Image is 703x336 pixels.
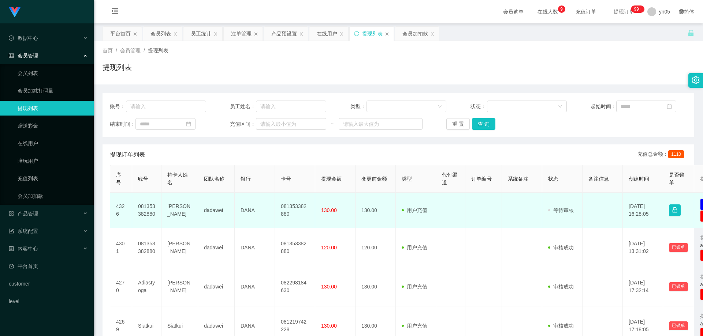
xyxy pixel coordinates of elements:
[572,9,600,14] span: 充值订单
[110,193,132,228] td: 4326
[548,245,574,250] span: 审核成功
[275,193,315,228] td: 081353382880
[161,193,198,228] td: [PERSON_NAME]
[9,228,38,234] span: 系统配置
[256,101,326,112] input: 请输入
[231,27,252,41] div: 注单管理
[688,30,694,36] i: 图标: unlock
[402,176,412,182] span: 类型
[132,193,161,228] td: 081353382880
[471,176,492,182] span: 订单编号
[669,172,684,185] span: 是否锁单
[361,176,387,182] span: 变更前金额
[120,48,141,53] span: 会员管理
[9,53,14,58] i: 图标: table
[18,189,88,203] a: 会员加扣款
[385,32,389,36] i: 图标: close
[548,323,574,329] span: 审核成功
[18,171,88,186] a: 充值列表
[321,284,337,290] span: 130.00
[472,118,495,130] button: 查 询
[438,104,442,109] i: 图标: down
[446,118,470,130] button: 重 置
[110,267,132,306] td: 4270
[591,103,616,110] span: 起始时间：
[402,323,427,329] span: 用户充值
[110,27,131,41] div: 平台首页
[213,32,218,36] i: 图标: close
[548,176,558,182] span: 状态
[275,267,315,306] td: 082298184630
[402,207,427,213] span: 用户充值
[103,62,132,73] h1: 提现列表
[186,121,191,127] i: 图标: calendar
[339,118,422,130] input: 请输入最大值为
[235,228,275,267] td: DANA
[9,246,14,251] i: 图标: profile
[9,35,14,41] i: 图标: check-circle-o
[256,118,326,130] input: 请输入最小值为
[173,32,178,36] i: 图标: close
[235,267,275,306] td: DANA
[161,267,198,306] td: [PERSON_NAME]
[588,176,609,182] span: 备注信息
[116,48,117,53] span: /
[299,32,304,36] i: 图标: close
[321,245,337,250] span: 120.00
[9,211,38,216] span: 产品管理
[356,267,396,306] td: 130.00
[350,103,367,110] span: 类型：
[692,76,700,84] i: 图标: setting
[668,150,684,158] span: 1110
[9,246,38,252] span: 内容中心
[235,193,275,228] td: DANA
[321,207,337,213] span: 130.00
[631,5,644,13] sup: 273
[110,150,145,159] span: 提现订单列表
[558,5,565,13] sup: 9
[558,104,562,109] i: 图标: down
[402,27,428,41] div: 会员加扣款
[204,176,224,182] span: 团队名称
[110,103,126,110] span: 账号：
[470,103,487,110] span: 状态：
[198,267,235,306] td: dadawei
[132,267,161,306] td: Adiastyoga
[548,284,574,290] span: 审核成功
[18,83,88,98] a: 会员加减打码量
[150,27,171,41] div: 会员列表
[18,66,88,80] a: 会员列表
[317,27,337,41] div: 在线用户
[637,150,687,159] div: 充值总金额：
[241,176,251,182] span: 银行
[321,323,337,329] span: 130.00
[271,27,297,41] div: 产品预设置
[18,154,88,168] a: 陪玩用户
[116,172,121,185] span: 序号
[354,31,359,36] i: 图标: sync
[281,176,291,182] span: 卡号
[623,193,663,228] td: [DATE] 16:28:05
[9,276,88,291] a: customer
[18,136,88,151] a: 在线用户
[669,204,681,216] button: 图标: lock
[103,0,127,24] i: 图标: menu-fold
[610,9,638,14] span: 提现订单
[669,321,688,330] button: 已锁单
[230,120,256,128] span: 充值区间：
[18,118,88,133] a: 赠送彩金
[442,172,457,185] span: 代付渠道
[18,101,88,116] a: 提现列表
[326,120,339,128] span: ~
[110,228,132,267] td: 4301
[191,27,211,41] div: 员工统计
[629,176,649,182] span: 创建时间
[362,27,383,41] div: 提现列表
[133,32,137,36] i: 图标: close
[254,32,258,36] i: 图标: close
[679,9,684,14] i: 图标: global
[9,53,38,58] span: 会员管理
[126,101,206,112] input: 请输入
[144,48,145,53] span: /
[275,228,315,267] td: 081353382880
